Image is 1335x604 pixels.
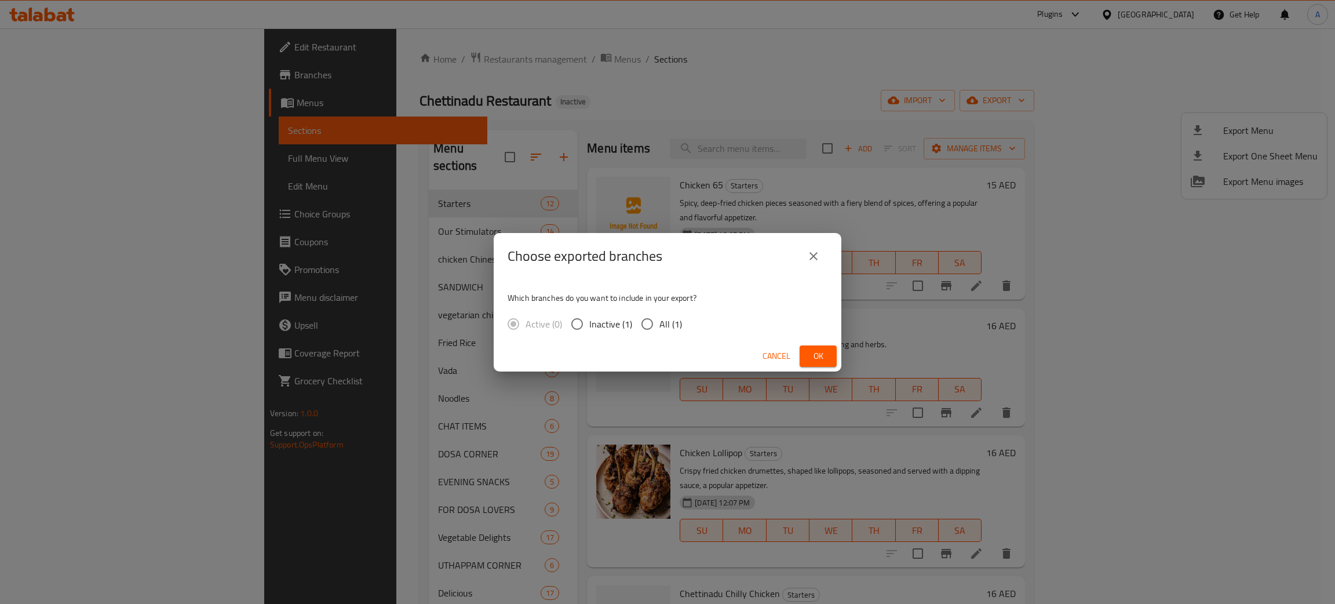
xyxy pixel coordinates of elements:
[758,345,795,367] button: Cancel
[659,317,682,331] span: All (1)
[508,292,827,304] p: Which branches do you want to include in your export?
[763,349,790,363] span: Cancel
[809,349,827,363] span: Ok
[800,242,827,270] button: close
[800,345,837,367] button: Ok
[589,317,632,331] span: Inactive (1)
[508,247,662,265] h2: Choose exported branches
[526,317,562,331] span: Active (0)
